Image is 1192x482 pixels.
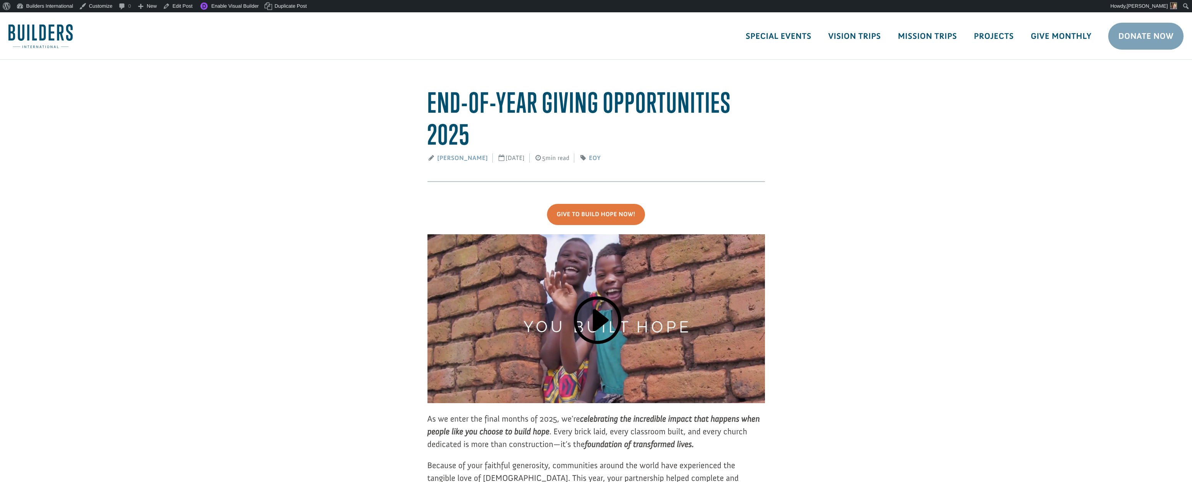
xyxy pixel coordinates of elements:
[493,148,530,168] span: [DATE]
[8,24,73,48] img: Builders International
[589,154,601,162] a: EOY
[1127,3,1168,9] span: [PERSON_NAME]
[529,148,574,168] span: 5min read
[737,25,820,47] a: Special Events
[427,414,760,437] i: celebrating the incredible impact that happens when people like you choose to build hope
[1108,23,1184,50] a: Donate Now
[889,25,966,47] a: Mission Trips
[547,204,645,225] a: Give To Build Hope Now!
[820,25,889,47] a: Vision Trips
[427,87,765,151] h1: End-Of-Year Giving Opportunities 2025
[427,412,765,459] p: As we enter the final months of 2025, we’re . Every brick laid, every classroom built, and every ...
[585,439,696,449] i: foundation of transformed lives.
[1022,25,1100,47] a: Give Monthly
[966,25,1022,47] a: Projects
[437,154,488,162] a: [PERSON_NAME]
